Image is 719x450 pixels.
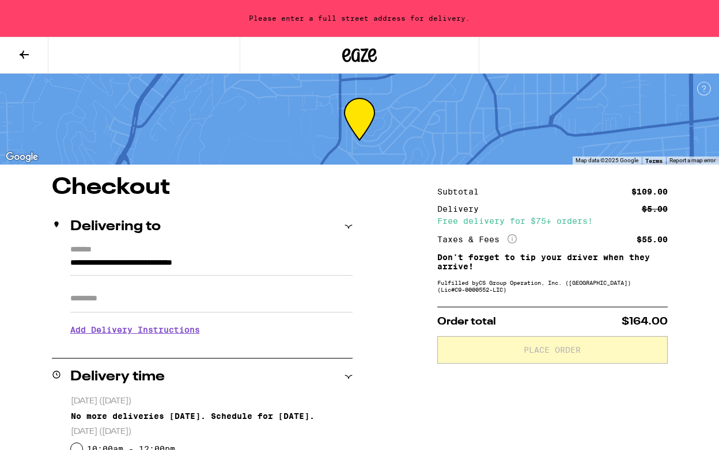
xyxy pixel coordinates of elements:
h2: Delivery time [70,370,165,384]
h2: Delivering to [70,220,161,234]
div: $109.00 [631,188,668,196]
div: No more deliveries [DATE]. Schedule for [DATE]. [71,411,353,421]
span: Order total [437,316,496,327]
div: $55.00 [637,235,668,243]
img: Google [3,150,41,165]
span: Map data ©2025 Google [576,157,638,163]
p: [DATE] ([DATE]) [71,396,353,407]
a: Open this area in Google Maps (opens a new window) [3,150,41,165]
div: $5.00 [642,205,668,213]
div: Fulfilled by CS Group Operation, Inc. ([GEOGRAPHIC_DATA]) (Lic# C9-0000552-LIC ) [437,279,668,293]
p: We'll contact you at [PHONE_NUMBER] when we arrive [70,343,353,352]
span: Place Order [524,346,581,354]
h3: Add Delivery Instructions [70,316,353,343]
p: [DATE] ([DATE]) [71,426,353,437]
p: Don't forget to tip your driver when they arrive! [437,253,668,271]
a: Report a map error [669,157,716,163]
div: Delivery [437,205,487,213]
a: Terms [645,157,663,164]
div: Subtotal [437,188,487,196]
div: Free delivery for $75+ orders! [437,217,668,225]
div: Taxes & Fees [437,234,517,245]
button: Place Order [437,336,668,364]
span: $164.00 [622,316,668,327]
h1: Checkout [52,176,353,199]
span: Hi. Need any help? [7,8,83,17]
